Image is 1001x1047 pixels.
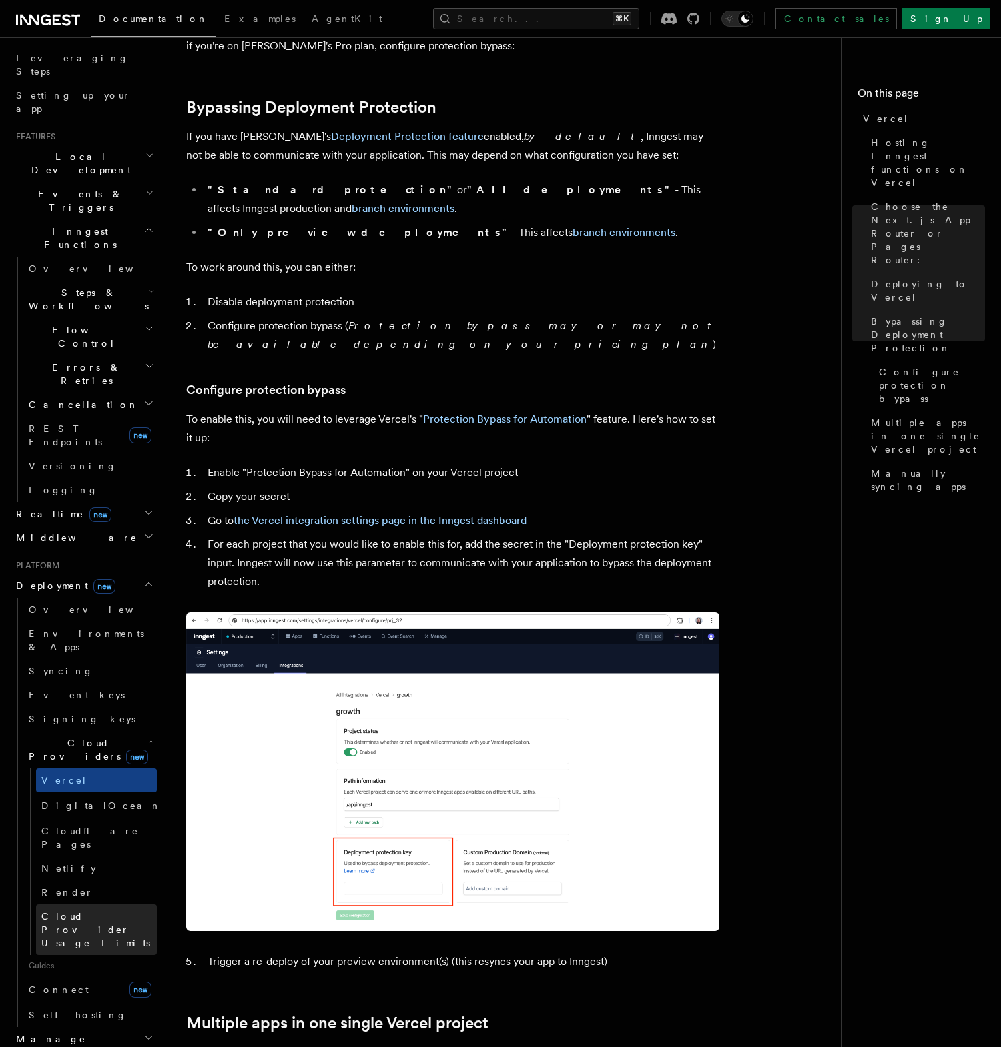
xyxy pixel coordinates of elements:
[11,219,157,257] button: Inngest Functions
[23,286,149,313] span: Steps & Workflows
[186,127,719,165] p: If you have [PERSON_NAME]'s enabled, , Inngest may not be able to communicate with your applicati...
[41,887,93,898] span: Render
[186,381,346,399] a: Configure protection bypass
[11,1032,86,1046] span: Manage
[433,8,639,29] button: Search...⌘K
[129,982,151,998] span: new
[352,202,454,215] a: branch environments
[29,604,166,615] span: Overview
[204,181,719,218] li: or - This affects Inngest production and .
[91,4,216,37] a: Documentation
[23,736,148,763] span: Cloud Providers
[23,976,157,1003] a: Connectnew
[36,768,157,792] a: Vercel
[871,315,985,355] span: Bypassing Deployment Protection
[11,560,60,571] span: Platform
[23,1003,157,1027] a: Self hosting
[29,423,102,447] span: REST Endpoints
[524,130,641,143] em: by default
[29,690,125,700] span: Event keys
[29,714,135,724] span: Signing keys
[36,904,157,955] a: Cloud Provider Usage Limits
[23,454,157,478] a: Versioning
[11,145,157,182] button: Local Development
[902,8,990,29] a: Sign Up
[858,107,985,131] a: Vercel
[23,683,157,707] a: Event keys
[11,225,144,251] span: Inngest Functions
[11,598,157,1027] div: Deploymentnew
[874,360,985,411] a: Configure protection bypass
[29,984,89,995] span: Connect
[23,323,145,350] span: Flow Control
[29,628,144,652] span: Environments & Apps
[866,411,985,461] a: Multiple apps in one single Vercel project
[29,263,166,274] span: Overview
[11,507,111,521] span: Realtime
[11,187,145,214] span: Events & Triggers
[29,666,93,676] span: Syncing
[36,792,157,819] a: DigitalOcean
[11,257,157,502] div: Inngest Functions
[41,800,161,811] span: DigitalOcean
[208,226,512,239] strong: "Only preview deployments"
[871,277,985,304] span: Deploying to Vercel
[613,12,631,25] kbd: ⌘K
[129,427,151,443] span: new
[99,13,208,24] span: Documentation
[879,365,985,405] span: Configure protection bypass
[866,272,985,309] a: Deploying to Vercel
[16,53,129,77] span: Leveraging Steps
[23,257,157,281] a: Overview
[721,11,753,27] button: Toggle dark mode
[775,8,897,29] a: Contact sales
[863,112,909,125] span: Vercel
[23,659,157,683] a: Syncing
[11,502,157,526] button: Realtimenew
[866,195,985,272] a: Choose the Next.js App Router or Pages Router:
[23,731,157,768] button: Cloud Providersnew
[23,955,157,976] span: Guides
[41,826,139,850] span: Cloudflare Pages
[11,150,145,177] span: Local Development
[216,4,304,36] a: Examples
[23,281,157,318] button: Steps & Workflows
[234,514,527,526] a: the Vercel integration settings page in the Inngest dashboard
[224,13,296,24] span: Examples
[23,417,157,454] a: REST Endpointsnew
[11,131,55,142] span: Features
[11,531,137,544] span: Middleware
[93,579,115,594] span: new
[871,136,985,189] span: Hosting Inngest functions on Vercel
[11,574,157,598] button: Deploymentnew
[36,819,157,856] a: Cloudflare Pages
[23,598,157,622] a: Overview
[204,317,719,354] li: Configure protection bypass ( )
[204,487,719,506] li: Copy your secret
[23,355,157,393] button: Errors & Retries
[871,200,985,267] span: Choose the Next.js App Router or Pages Router:
[208,319,717,351] em: Protection bypass may or may not be available depending on your pricing plan
[866,131,985,195] a: Hosting Inngest functions on Vercel
[186,98,436,117] a: Bypassing Deployment Protection
[186,258,719,277] p: To work around this, you can either:
[204,952,719,971] li: Trigger a re-deploy of your preview environment(s) (this resyncs your app to Inngest)
[29,461,117,471] span: Versioning
[186,1014,488,1032] a: Multiple apps in one single Vercel project
[36,856,157,880] a: Netlify
[11,46,157,83] a: Leveraging Steps
[331,130,484,143] a: Deployment Protection feature
[204,223,719,242] li: - This affects .
[11,182,157,219] button: Events & Triggers
[871,467,985,493] span: Manually syncing apps
[41,863,96,874] span: Netlify
[23,707,157,731] a: Signing keys
[16,90,131,114] span: Setting up your app
[41,911,150,948] span: Cloud Provider Usage Limits
[23,478,157,502] a: Logging
[23,622,157,659] a: Environments & Apps
[312,13,382,24] span: AgentKit
[36,880,157,904] a: Render
[29,1010,127,1020] span: Self hosting
[11,83,157,121] a: Setting up your app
